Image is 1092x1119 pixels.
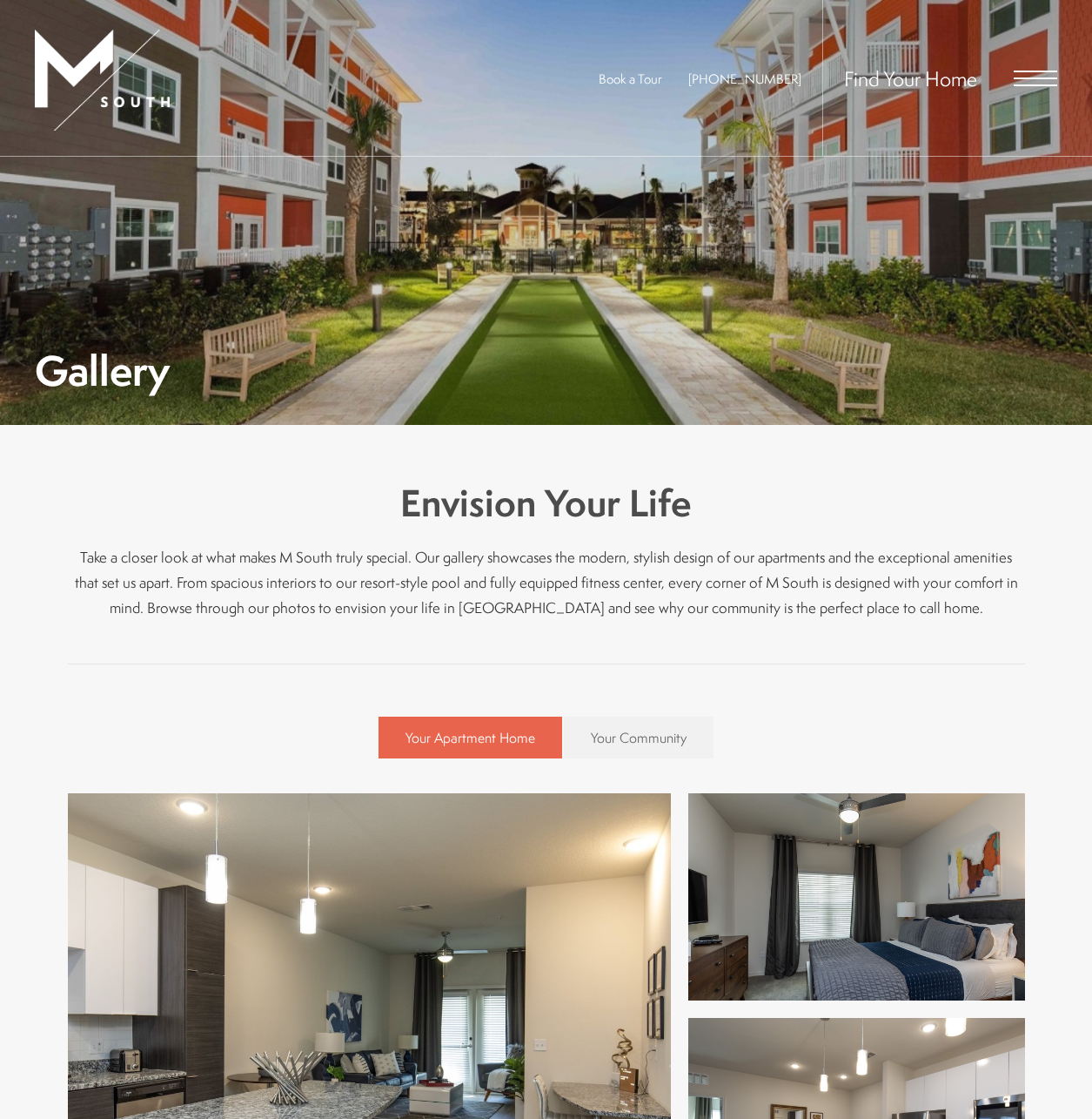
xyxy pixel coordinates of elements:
[35,30,170,131] img: MSouth
[599,70,662,88] a: Book a Tour
[1014,71,1057,86] button: Open Menu
[688,793,1025,1001] img: Beautiful bedrooms to fit every need
[844,64,977,92] a: Find Your Home
[688,70,801,88] span: [PHONE_NUMBER]
[68,544,1025,620] p: Take a closer look at what makes M South truly special. Our gallery showcases the modern, stylish...
[68,477,1025,529] h3: Envision Your Life
[688,70,801,88] a: Call Us at 813-570-8014
[564,717,713,758] a: Your Community
[591,728,687,747] span: Your Community
[379,717,562,758] a: Your Apartment Home
[405,728,535,747] span: Your Apartment Home
[35,351,170,390] h1: Gallery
